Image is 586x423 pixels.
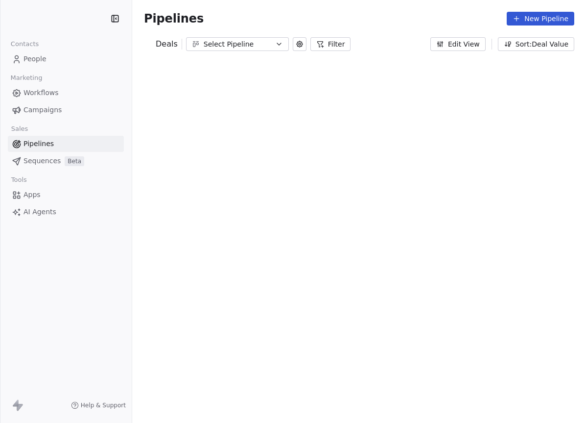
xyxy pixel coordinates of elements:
[23,156,61,166] span: Sequences
[8,102,124,118] a: Campaigns
[71,401,126,409] a: Help & Support
[23,88,59,98] span: Workflows
[6,37,43,51] span: Contacts
[6,71,47,85] span: Marketing
[310,37,351,51] button: Filter
[204,39,271,50] div: Select Pipeline
[23,190,41,200] span: Apps
[8,153,124,169] a: SequencesBeta
[498,37,574,51] button: Sort: Deal Value
[23,207,56,217] span: AI Agents
[7,122,32,136] span: Sales
[23,54,47,64] span: People
[8,204,124,220] a: AI Agents
[65,156,84,166] span: Beta
[8,51,124,67] a: People
[144,12,204,25] span: Pipelines
[430,37,486,51] button: Edit View
[8,187,124,203] a: Apps
[156,38,178,50] span: Deals
[7,173,31,187] span: Tools
[8,136,124,152] a: Pipelines
[23,105,62,115] span: Campaigns
[507,12,574,25] button: New Pipeline
[81,401,126,409] span: Help & Support
[8,85,124,101] a: Workflows
[23,139,54,149] span: Pipelines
